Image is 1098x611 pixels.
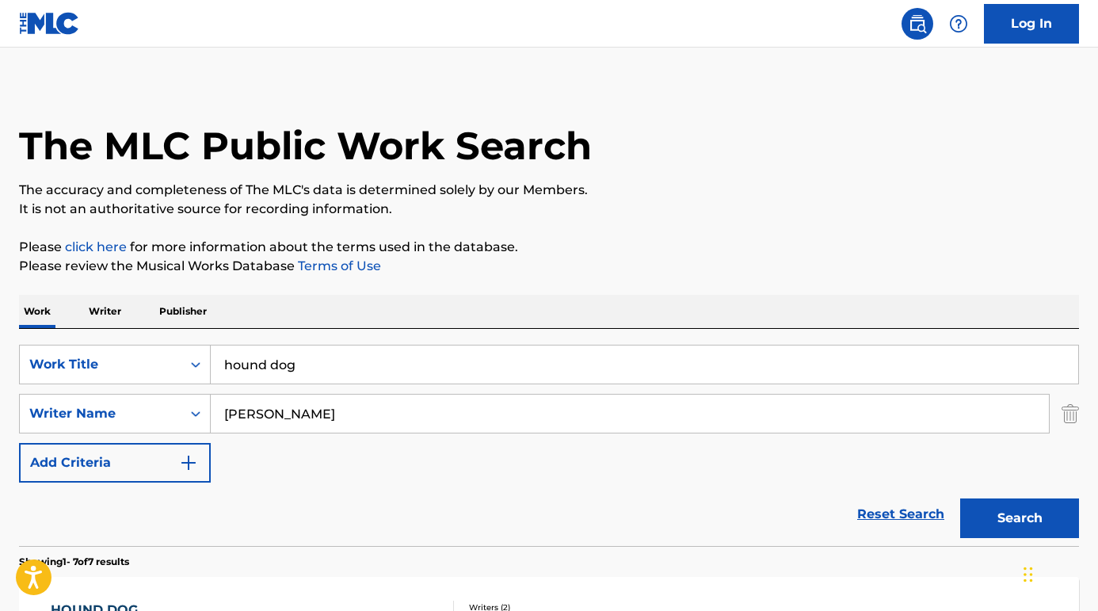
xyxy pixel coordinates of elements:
a: Terms of Use [295,258,381,273]
p: The accuracy and completeness of The MLC's data is determined solely by our Members. [19,181,1079,200]
a: Log In [984,4,1079,44]
div: Help [943,8,974,40]
img: search [908,14,927,33]
img: MLC Logo [19,12,80,35]
p: Writer [84,295,126,328]
a: click here [65,239,127,254]
p: Please review the Musical Works Database [19,257,1079,276]
div: Glisser [1024,551,1033,598]
iframe: Chat Widget [1019,535,1098,611]
p: Please for more information about the terms used in the database. [19,238,1079,257]
a: Reset Search [849,497,952,532]
img: help [949,14,968,33]
img: Delete Criterion [1062,394,1079,433]
div: Writer Name [29,404,172,423]
a: Public Search [902,8,933,40]
img: 9d2ae6d4665cec9f34b9.svg [179,453,198,472]
button: Search [960,498,1079,538]
p: Showing 1 - 7 of 7 results [19,555,129,569]
div: Widget de chat [1019,535,1098,611]
p: It is not an authoritative source for recording information. [19,200,1079,219]
form: Search Form [19,345,1079,546]
h1: The MLC Public Work Search [19,122,592,170]
button: Add Criteria [19,443,211,483]
p: Work [19,295,55,328]
p: Publisher [154,295,212,328]
div: Work Title [29,355,172,374]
